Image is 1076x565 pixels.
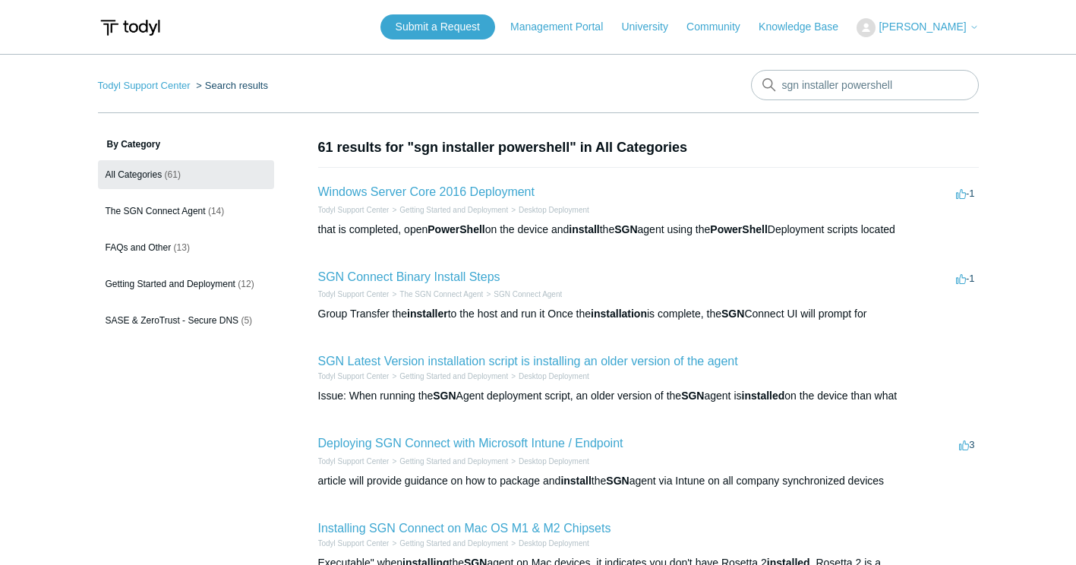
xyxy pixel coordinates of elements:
li: The SGN Connect Agent [389,289,483,300]
a: Getting Started and Deployment [399,372,508,380]
em: SGN [606,475,629,487]
em: install [569,223,599,235]
li: Getting Started and Deployment [389,456,508,467]
a: Getting Started and Deployment [399,206,508,214]
a: Todyl Support Center [98,80,191,91]
a: Desktop Deployment [519,539,589,548]
div: Group Transfer the to the host and run it Once the is complete, the Connect UI will prompt for [318,306,979,322]
li: Todyl Support Center [318,289,390,300]
em: SGN [681,390,704,402]
li: Desktop Deployment [508,538,589,549]
span: [PERSON_NAME] [879,21,966,33]
a: Todyl Support Center [318,539,390,548]
span: (14) [208,206,224,216]
span: -1 [956,188,975,199]
li: Todyl Support Center [98,80,194,91]
li: Todyl Support Center [318,204,390,216]
span: (12) [238,279,254,289]
li: Todyl Support Center [318,538,390,549]
li: SGN Connect Agent [483,289,562,300]
div: that is completed, open on the device and the agent using the Deployment scripts located [318,222,979,238]
a: Todyl Support Center [318,290,390,298]
h3: By Category [98,137,274,151]
a: Community [686,19,756,35]
em: SGN [721,308,744,320]
li: Desktop Deployment [508,456,589,467]
a: Getting Started and Deployment [399,539,508,548]
span: (61) [165,169,181,180]
em: SGN [614,223,637,235]
li: Todyl Support Center [318,371,390,382]
span: (5) [241,315,252,326]
em: install [560,475,591,487]
a: Todyl Support Center [318,372,390,380]
span: 3 [959,439,974,450]
a: Desktop Deployment [519,457,589,466]
a: Deploying SGN Connect with Microsoft Intune / Endpoint [318,437,623,450]
img: Todyl Support Center Help Center home page [98,14,163,42]
span: -1 [956,273,975,284]
input: Search [751,70,979,100]
a: Knowledge Base [759,19,854,35]
button: [PERSON_NAME] [857,18,978,37]
a: The SGN Connect Agent (14) [98,197,274,226]
a: FAQs and Other (13) [98,233,274,262]
a: Installing SGN Connect on Mac OS M1 & M2 Chipsets [318,522,611,535]
a: SASE & ZeroTrust - Secure DNS (5) [98,306,274,335]
a: Todyl Support Center [318,206,390,214]
a: SGN Connect Agent [494,290,562,298]
li: Todyl Support Center [318,456,390,467]
li: Getting Started and Deployment [389,204,508,216]
span: FAQs and Other [106,242,172,253]
a: Todyl Support Center [318,457,390,466]
a: All Categories (61) [98,160,274,189]
li: Getting Started and Deployment [389,371,508,382]
span: The SGN Connect Agent [106,206,206,216]
a: Desktop Deployment [519,372,589,380]
a: Desktop Deployment [519,206,589,214]
li: Desktop Deployment [508,204,589,216]
a: Windows Server Core 2016 Deployment [318,185,535,198]
div: Issue: When running the Agent deployment script, an older version of the agent is on the device t... [318,388,979,404]
em: SGN [433,390,456,402]
em: PowerShell [428,223,484,235]
div: article will provide guidance on how to package and the agent via Intune on all company synchroni... [318,473,979,489]
em: installed [742,390,785,402]
span: All Categories [106,169,163,180]
a: Management Portal [510,19,618,35]
em: installation [591,308,647,320]
a: The SGN Connect Agent [399,290,483,298]
a: University [621,19,683,35]
span: Getting Started and Deployment [106,279,235,289]
em: installer [407,308,448,320]
h1: 61 results for "sgn installer powershell" in All Categories [318,137,979,158]
a: SGN Connect Binary Install Steps [318,270,500,283]
li: Desktop Deployment [508,371,589,382]
a: Getting Started and Deployment [399,457,508,466]
span: (13) [174,242,190,253]
a: Submit a Request [380,14,495,39]
a: SGN Latest Version installation script is installing an older version of the agent [318,355,738,368]
span: SASE & ZeroTrust - Secure DNS [106,315,239,326]
em: PowerShell [710,223,767,235]
li: Getting Started and Deployment [389,538,508,549]
a: Getting Started and Deployment (12) [98,270,274,298]
li: Search results [193,80,268,91]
